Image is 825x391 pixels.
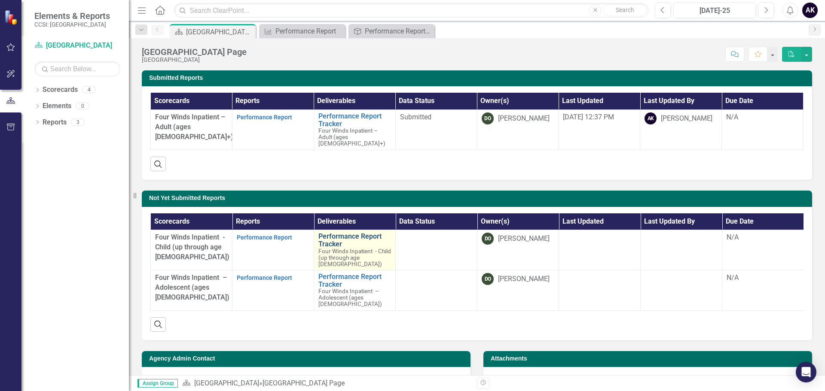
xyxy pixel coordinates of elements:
[727,273,799,283] div: N/A
[261,26,343,36] a: Performance Report
[34,21,110,28] small: CCSI: [GEOGRAPHIC_DATA]
[155,273,229,301] span: Four Winds Inpatient – Adolescent (ages [DEMOGRAPHIC_DATA])
[498,114,550,124] div: [PERSON_NAME]
[395,110,477,150] td: Double-Click to Edit
[237,274,292,281] a: Performance Report
[237,234,292,241] a: Performance Report
[482,233,494,245] div: DO
[142,57,247,63] div: [GEOGRAPHIC_DATA]
[318,233,391,248] a: Performance Report Tracker
[155,113,233,141] span: Four Winds Inpatient – Adult (ages [DEMOGRAPHIC_DATA]+)
[314,230,396,270] td: Double-Click to Edit Right Click for Context Menu
[396,270,477,311] td: Double-Click to Edit
[34,41,120,51] a: [GEOGRAPHIC_DATA]
[400,113,431,121] span: Submitted
[142,47,247,57] div: [GEOGRAPHIC_DATA] Page
[4,9,19,24] img: ClearPoint Strategy
[318,288,382,307] span: Four Winds Inpatient – Adolescent (ages [DEMOGRAPHIC_DATA])
[43,85,78,95] a: Scorecards
[365,26,432,36] div: Performance Report Tracker
[676,6,753,16] div: [DATE]-25
[351,26,432,36] a: Performance Report Tracker
[182,379,471,388] div: »
[396,230,477,270] td: Double-Click to Edit
[727,233,799,242] div: N/A
[491,355,808,362] h3: Attachments
[645,112,657,124] div: AK
[43,118,67,127] a: Reports
[34,11,110,21] span: Elements & Reports
[237,114,292,121] a: Performance Report
[314,110,395,150] td: Double-Click to Edit Right Click for Context Menu
[482,112,494,124] div: DO
[174,3,648,18] input: Search ClearPoint...
[498,234,550,244] div: [PERSON_NAME]
[482,273,494,285] div: DO
[314,270,396,311] td: Double-Click to Edit Right Click for Context Menu
[76,103,89,110] div: 0
[796,362,816,382] div: Open Intercom Messenger
[318,127,385,147] span: Four Winds Inpatient – Adult (ages [DEMOGRAPHIC_DATA]+)
[149,75,808,81] h3: Submitted Reports
[318,112,391,127] a: Performance Report Tracker
[194,379,259,387] a: [GEOGRAPHIC_DATA]
[318,248,391,267] span: Four Winds Inpatient - Child (up through age [DEMOGRAPHIC_DATA])
[43,101,71,111] a: Elements
[155,233,229,261] span: Four Winds Inpatient - Child (up through age [DEMOGRAPHIC_DATA])
[71,118,85,126] div: 3
[726,112,799,122] div: N/A
[673,3,756,18] button: [DATE]-25
[661,114,712,124] div: [PERSON_NAME]
[616,6,634,13] span: Search
[186,27,254,37] div: [GEOGRAPHIC_DATA] Page
[318,273,391,288] a: Performance Report Tracker
[275,26,343,36] div: Performance Report
[498,274,550,284] div: [PERSON_NAME]
[603,4,646,16] button: Search
[149,355,466,362] h3: Agency Admin Contact
[34,61,120,76] input: Search Below...
[149,195,808,201] h3: Not Yet Submitted Reports
[263,379,345,387] div: [GEOGRAPHIC_DATA] Page
[802,3,818,18] button: AK
[82,86,96,94] div: 4
[563,112,636,122] div: [DATE] 12:37 PM
[137,379,178,388] span: Assign Group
